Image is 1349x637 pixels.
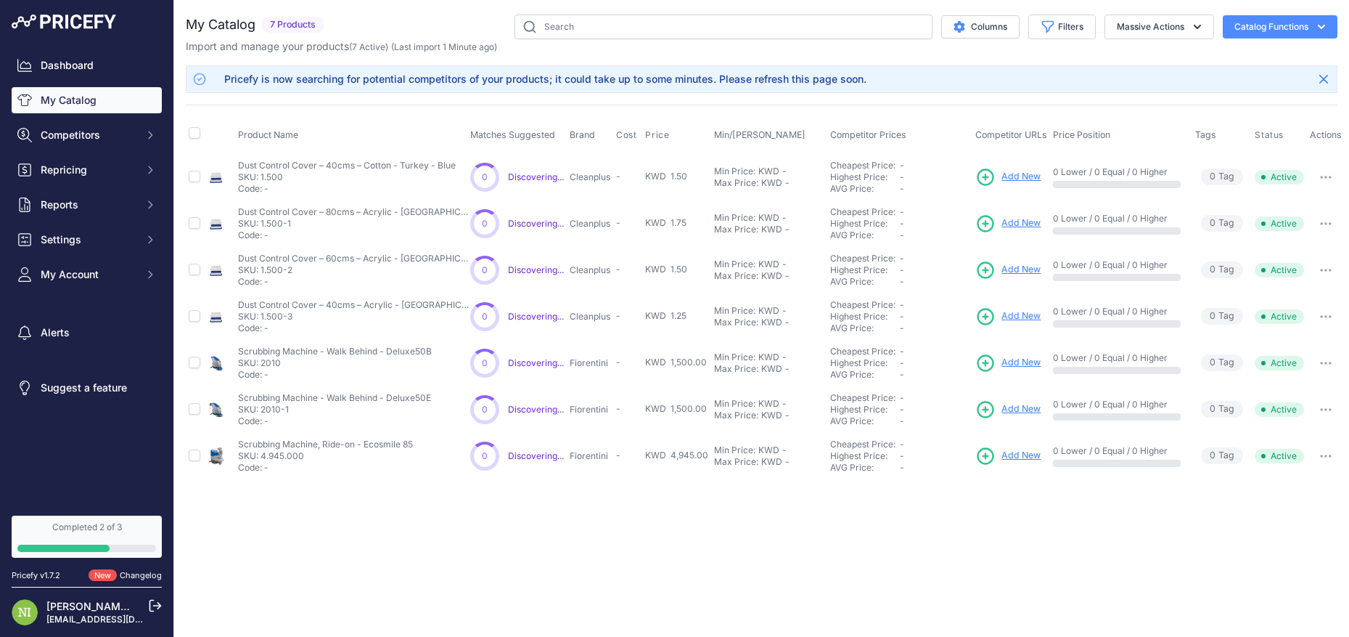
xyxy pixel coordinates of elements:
span: 0 [482,218,488,230]
span: Cost [616,129,636,141]
span: KWD 1,500.00 [645,403,707,414]
span: Tag [1201,261,1243,278]
span: - [900,230,904,240]
p: Code: - [238,415,431,427]
span: - [616,357,620,368]
span: KWD 1.75 [645,217,686,228]
a: Cheapest Price: [830,439,895,450]
span: Discovering... [508,450,564,461]
div: AVG Price: [830,462,900,474]
div: - [779,166,787,177]
span: Tags [1195,129,1216,140]
p: 0 Lower / 0 Equal / 0 Higher [1053,445,1181,457]
p: Dust Control Cover – 60cms – Acrylic - [GEOGRAPHIC_DATA] - Blue [238,253,470,264]
span: KWD 1.50 [645,264,687,275]
span: 0 [482,311,488,322]
p: Code: - [238,276,470,288]
div: - [782,410,790,421]
span: (Last import 1 Minute ago) [391,41,497,52]
a: Add New [975,167,1041,187]
div: - [782,456,790,468]
p: 0 Lower / 0 Equal / 0 Higher [1053,306,1181,317]
p: Scrubbing Machine - Walk Behind - Deluxe50B [238,346,432,357]
span: 0 [1210,216,1215,230]
p: Fiorentini [570,450,610,462]
a: Add New [975,214,1041,234]
p: SKU: 2010-1 [238,404,431,415]
span: 0 [482,264,488,276]
span: Tag [1201,401,1243,418]
p: SKU: 1.500 [238,171,456,183]
p: Fiorentini [570,404,610,415]
div: AVG Price: [830,369,900,381]
span: Active [1255,402,1304,417]
div: AVG Price: [830,276,900,288]
span: Discovering... [508,218,564,229]
p: Code: - [238,369,432,381]
div: KWD [761,363,782,375]
a: Add New [975,307,1041,327]
p: Cleanplus [570,264,610,276]
p: SKU: 1.500-1 [238,218,470,230]
span: 0 [1210,402,1215,416]
button: Columns [941,15,1020,38]
span: Add New [1001,356,1041,370]
span: - [900,253,904,264]
div: Highest Price: [830,218,900,230]
h2: My Catalog [186,15,255,35]
div: Max Price: [714,410,758,421]
span: - [616,264,620,275]
a: Cheapest Price: [830,206,895,217]
div: - [782,224,790,235]
span: - [900,346,904,357]
span: Tag [1201,354,1243,371]
div: Highest Price: [830,357,900,369]
span: Active [1255,356,1304,370]
span: - [900,392,904,403]
button: Close [1312,68,1335,91]
p: 0 Lower / 0 Equal / 0 Higher [1053,399,1181,410]
span: Tag [1201,169,1243,185]
div: Max Price: [714,456,758,468]
span: KWD 1,500.00 [645,357,707,368]
span: My Account [41,267,136,282]
span: - [900,311,904,322]
p: Cleanplus [570,218,610,230]
div: KWD [758,259,779,270]
input: Search [514,15,932,39]
div: - [782,270,790,282]
p: Cleanplus [570,311,610,322]
span: - [900,357,904,368]
span: Discovering... [508,357,564,368]
span: Price Position [1053,129,1110,140]
p: SKU: 4.945.000 [238,450,413,462]
p: Dust Control Cover – 80cms – Acrylic - [GEOGRAPHIC_DATA] - Blue [238,206,470,218]
div: AVG Price: [830,322,900,334]
p: Code: - [238,322,470,334]
a: Suggest a feature [12,375,162,401]
span: 0 [1210,263,1215,277]
button: Massive Actions [1104,15,1214,39]
a: Alerts [12,320,162,346]
a: Cheapest Price: [830,346,895,357]
span: - [900,218,904,229]
div: KWD [761,224,782,235]
a: 7 Active [352,41,385,52]
div: Max Price: [714,177,758,189]
div: Min Price: [714,398,755,410]
p: Dust Control Cover – 40cms – Acrylic - [GEOGRAPHIC_DATA] - Blue [238,299,470,311]
div: KWD [758,352,779,363]
img: Pricefy Logo [12,15,116,29]
a: Changelog [120,570,162,580]
span: Repricing [41,163,136,177]
span: Add New [1001,449,1041,463]
a: Discovering... [508,264,564,275]
a: Discovering... [508,171,564,182]
span: - [900,160,904,171]
div: Max Price: [714,224,758,235]
div: Highest Price: [830,311,900,322]
a: Add New [975,260,1041,280]
p: Scrubbing Machine, Ride-on - Ecosmile 85 [238,439,413,450]
span: - [900,183,904,194]
button: Cost [616,129,639,141]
